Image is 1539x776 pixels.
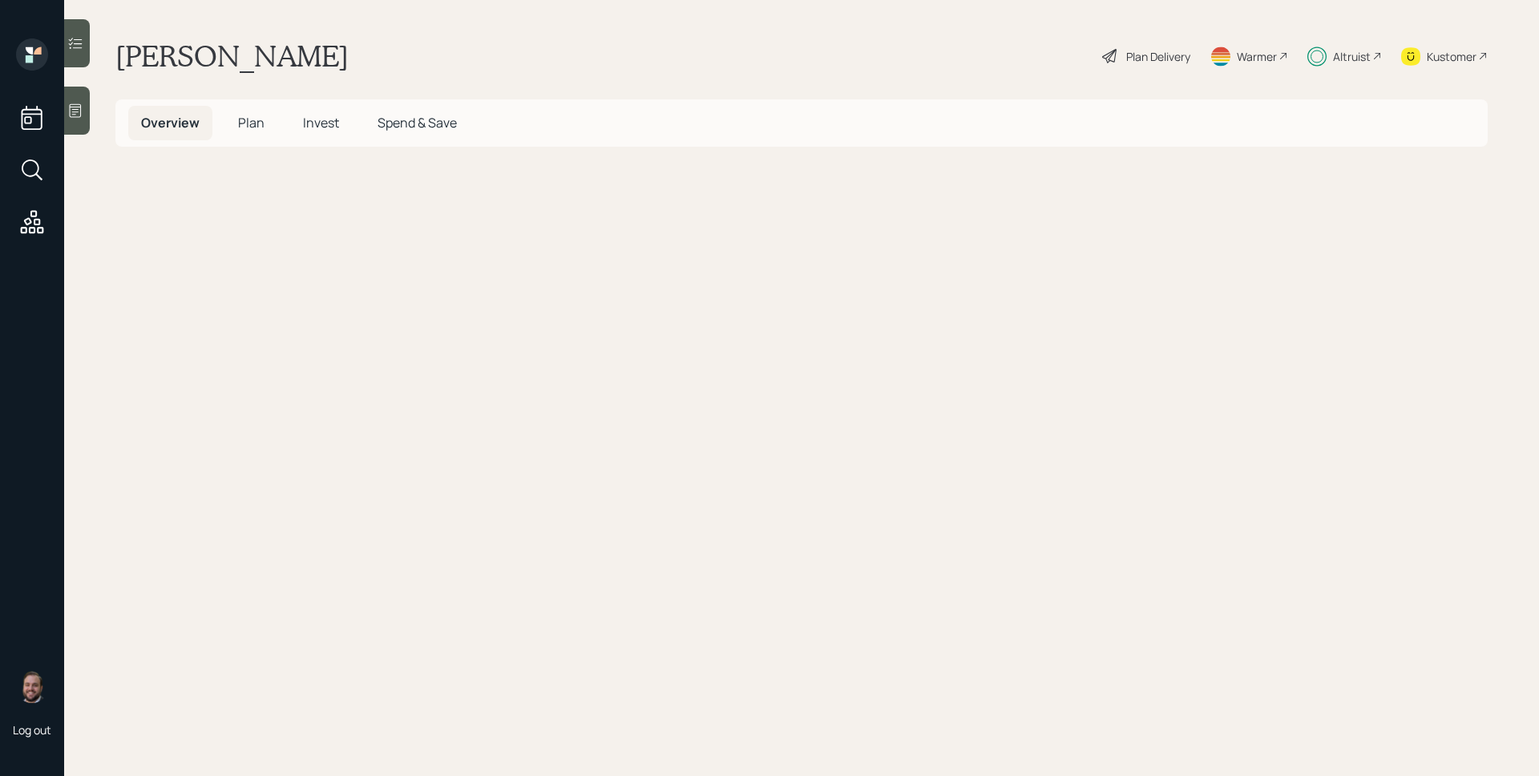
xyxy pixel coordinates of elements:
div: Log out [13,722,51,738]
h1: [PERSON_NAME] [115,38,349,74]
img: james-distasi-headshot.png [16,671,48,703]
div: Altruist [1333,48,1371,65]
span: Overview [141,114,200,131]
span: Spend & Save [378,114,457,131]
div: Kustomer [1427,48,1476,65]
div: Warmer [1237,48,1277,65]
span: Plan [238,114,265,131]
span: Invest [303,114,339,131]
div: Plan Delivery [1126,48,1190,65]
